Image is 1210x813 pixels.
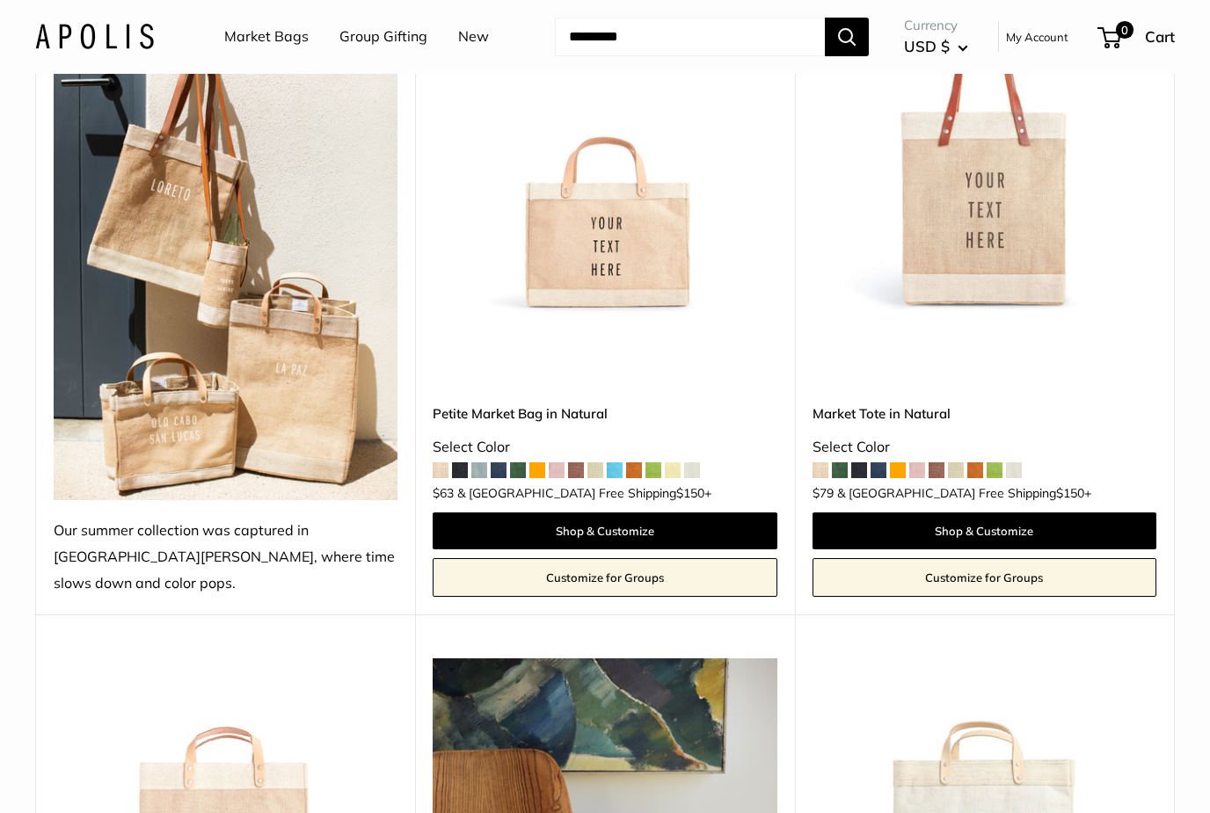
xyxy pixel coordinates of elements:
span: $63 [433,486,454,502]
span: 0 [1116,21,1133,39]
img: Apolis [35,24,154,49]
a: New [458,24,489,50]
a: Shop & Customize [813,513,1156,550]
button: Search [825,18,869,56]
span: USD $ [904,37,950,55]
span: & [GEOGRAPHIC_DATA] Free Shipping + [457,488,711,500]
a: Shop & Customize [433,513,776,550]
a: My Account [1006,26,1068,47]
span: & [GEOGRAPHIC_DATA] Free Shipping + [837,488,1091,500]
a: 0 Cart [1099,23,1175,51]
span: $150 [676,486,704,502]
a: Group Gifting [339,24,427,50]
input: Search... [555,18,825,56]
span: Cart [1145,27,1175,46]
div: Our summer collection was captured in [GEOGRAPHIC_DATA][PERSON_NAME], where time slows down and c... [54,519,397,598]
a: Petite Market Bag in Natural [433,404,776,425]
a: Customize for Groups [433,559,776,598]
span: $79 [813,486,834,502]
div: Select Color [813,435,1156,461]
a: Market Bags [224,24,309,50]
span: $150 [1056,486,1084,502]
span: Currency [904,13,968,38]
a: Customize for Groups [813,559,1156,598]
button: USD $ [904,33,968,61]
div: Select Color [433,435,776,461]
a: Market Tote in Natural [813,404,1156,425]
